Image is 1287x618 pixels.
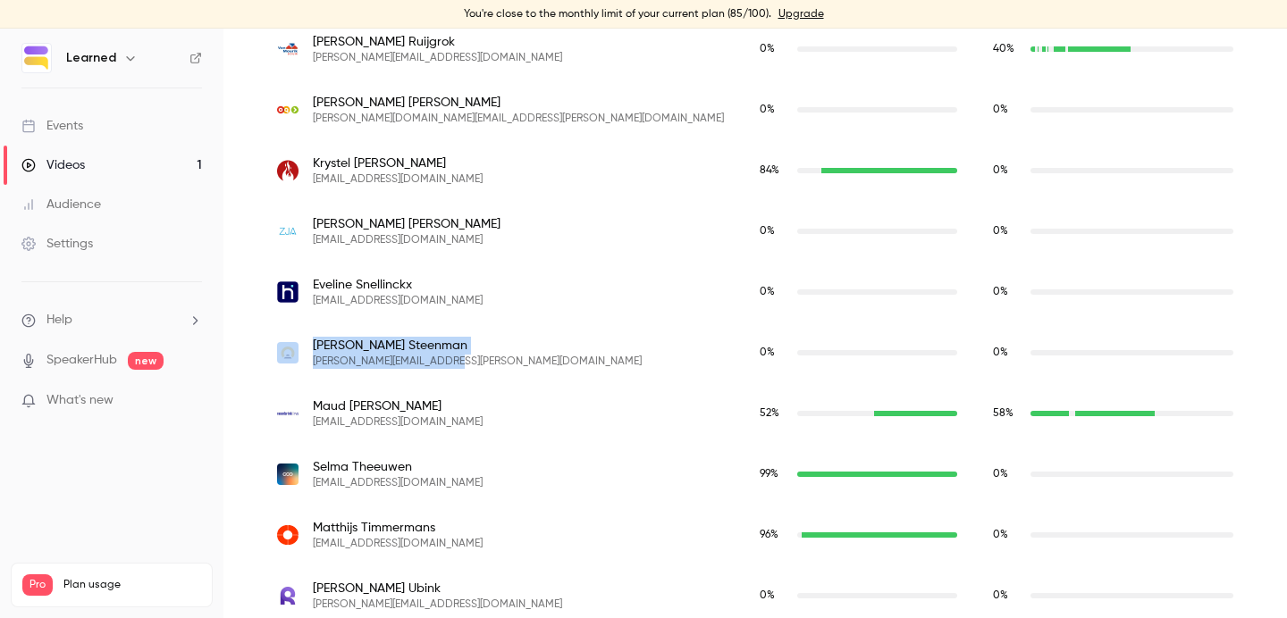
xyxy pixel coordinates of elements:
[760,44,775,54] span: 0 %
[277,525,299,546] img: almereunderground.nl
[993,530,1008,540] span: 0 %
[277,403,299,424] img: veenbrink-rvs.nl
[760,466,788,482] span: Live watch time
[760,163,788,179] span: Live watch time
[760,223,788,239] span: Live watch time
[277,585,299,606] img: relyon.nl
[277,463,299,485] img: looop.company
[993,405,1022,422] span: Replay watch time
[313,112,724,126] span: [PERSON_NAME][DOMAIN_NAME][EMAIL_ADDRESS][PERSON_NAME][DOMAIN_NAME]
[993,44,1014,54] span: 40 %
[760,165,779,176] span: 84 %
[993,163,1022,179] span: Replay watch time
[259,262,1251,322] div: esn@myharmoney.eu
[277,38,299,60] img: mourikbouw.nl
[760,530,778,540] span: 96 %
[760,527,788,543] span: Live watch time
[63,578,201,592] span: Plan usage
[21,311,202,330] li: help-dropdown-opener
[313,276,483,294] span: Eveline Snellinckx
[760,287,775,297] span: 0 %
[259,383,1251,444] div: maud@veenbrink-rvs.nl
[277,221,299,242] img: zja.nl
[993,223,1022,239] span: Replay watch time
[313,415,483,430] span: [EMAIL_ADDRESS][DOMAIN_NAME]
[277,99,299,121] img: koutersvandermeer.nl
[760,226,775,237] span: 0 %
[259,19,1251,79] div: mathilde@mourikbouw.nl
[277,281,299,303] img: myharmoney.eu
[993,41,1022,57] span: Replay watch time
[313,233,500,247] span: [EMAIL_ADDRESS][DOMAIN_NAME]
[313,458,483,476] span: Selma Theeuwen
[259,140,1251,201] div: kschwedlerschwarz@prometheusgroup.com
[313,397,483,415] span: Maud [PERSON_NAME]
[760,347,775,358] span: 0 %
[993,590,1008,601] span: 0 %
[993,527,1022,543] span: Replay watch time
[760,104,775,115] span: 0 %
[760,405,788,422] span: Live watch time
[46,351,117,370] a: SpeakerHub
[760,408,779,419] span: 52 %
[128,352,164,370] span: new
[760,469,778,480] span: 99 %
[778,7,824,21] a: Upgrade
[313,537,483,551] span: [EMAIL_ADDRESS][DOMAIN_NAME]
[22,574,53,596] span: Pro
[993,102,1022,118] span: Replay watch time
[313,597,562,612] span: [PERSON_NAME][EMAIL_ADDRESS][DOMAIN_NAME]
[993,104,1008,115] span: 0 %
[46,391,114,410] span: What's new
[313,476,483,490] span: [EMAIL_ADDRESS][DOMAIN_NAME]
[21,235,93,253] div: Settings
[259,201,1251,262] div: es@zja.nl
[313,51,562,65] span: [PERSON_NAME][EMAIL_ADDRESS][DOMAIN_NAME]
[313,172,483,187] span: [EMAIL_ADDRESS][DOMAIN_NAME]
[313,215,500,233] span: [PERSON_NAME] [PERSON_NAME]
[760,590,775,601] span: 0 %
[313,337,642,355] span: [PERSON_NAME] Steenman
[21,117,83,135] div: Events
[313,519,483,537] span: Matthijs Timmermans
[993,466,1022,482] span: Replay watch time
[993,287,1008,297] span: 0 %
[313,355,642,369] span: [PERSON_NAME][EMAIL_ADDRESS][PERSON_NAME][DOMAIN_NAME]
[760,41,788,57] span: Live watch time
[21,156,85,174] div: Videos
[277,160,299,181] img: prometheusgroup.com
[22,44,51,72] img: Learned
[277,342,299,363] img: eurail.com
[313,154,483,172] span: Krystel [PERSON_NAME]
[993,469,1008,480] span: 0 %
[993,588,1022,604] span: Replay watch time
[993,408,1014,419] span: 58 %
[993,284,1022,300] span: Replay watch time
[21,196,101,213] div: Audience
[259,444,1251,505] div: stheeuwen@looop.company
[313,94,724,112] span: [PERSON_NAME] [PERSON_NAME]
[760,588,788,604] span: Live watch time
[313,33,562,51] span: [PERSON_NAME] Ruijgrok
[66,49,116,67] h6: Learned
[313,580,562,597] span: [PERSON_NAME] Ubink
[181,393,202,409] iframe: Noticeable Trigger
[46,311,72,330] span: Help
[259,322,1251,383] div: laura.steenman@eurail.com
[993,347,1008,358] span: 0 %
[760,345,788,361] span: Live watch time
[313,294,483,308] span: [EMAIL_ADDRESS][DOMAIN_NAME]
[760,284,788,300] span: Live watch time
[993,226,1008,237] span: 0 %
[259,79,1251,140] div: irma.schmidt@koutersvandermeer.nl
[993,345,1022,361] span: Replay watch time
[760,102,788,118] span: Live watch time
[259,505,1251,565] div: matthijs@almereunderground.nl
[993,165,1008,176] span: 0 %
